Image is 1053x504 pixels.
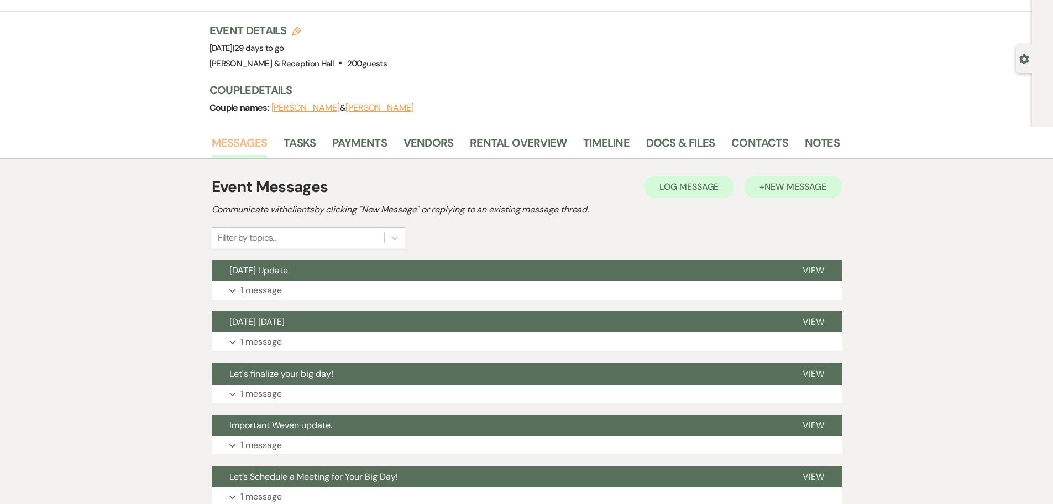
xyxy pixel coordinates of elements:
[731,134,788,158] a: Contacts
[744,176,841,198] button: +New Message
[240,387,282,401] p: 1 message
[209,82,829,98] h3: Couple Details
[218,231,277,245] div: Filter by topics...
[212,281,842,300] button: 1 message
[212,415,785,436] button: Important Weven update.
[785,260,842,281] button: View
[785,311,842,332] button: View
[785,415,842,436] button: View
[583,134,630,158] a: Timeline
[271,103,340,112] button: [PERSON_NAME]
[785,363,842,385] button: View
[240,490,282,504] p: 1 message
[209,43,284,54] span: [DATE]
[233,43,284,54] span: |
[240,335,282,349] p: 1 message
[209,102,271,113] span: Couple names:
[347,58,387,69] span: 200 guests
[212,260,785,281] button: [DATE] Update
[212,385,842,403] button: 1 message
[229,471,398,482] span: Let’s Schedule a Meeting for Your Big Day!
[803,419,824,431] span: View
[332,134,387,158] a: Payments
[212,466,785,487] button: Let’s Schedule a Meeting for Your Big Day!
[803,471,824,482] span: View
[212,175,328,199] h1: Event Messages
[209,23,387,38] h3: Event Details
[229,316,285,328] span: [DATE] [DATE]
[805,134,840,158] a: Notes
[785,466,842,487] button: View
[764,181,826,193] span: New Message
[1019,53,1029,64] button: Open lead details
[234,43,284,54] span: 29 days to go
[212,332,842,351] button: 1 message
[240,438,282,453] p: 1 message
[646,134,715,158] a: Docs & Files
[209,58,334,69] span: [PERSON_NAME] & Reception Hall
[271,102,414,113] span: &
[404,134,453,158] a: Vendors
[212,363,785,385] button: Let's finalize your big day!
[470,134,567,158] a: Rental Overview
[659,181,719,193] span: Log Message
[345,103,414,112] button: [PERSON_NAME]
[212,436,842,455] button: 1 message
[803,316,824,328] span: View
[240,283,282,298] p: 1 message
[229,264,288,276] span: [DATE] Update
[212,203,842,216] h2: Communicate with clients by clicking "New Message" or replying to an existing message thread.
[803,368,824,380] span: View
[644,176,734,198] button: Log Message
[803,264,824,276] span: View
[229,419,332,431] span: Important Weven update.
[212,311,785,332] button: [DATE] [DATE]
[212,134,268,158] a: Messages
[284,134,316,158] a: Tasks
[229,368,333,380] span: Let's finalize your big day!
